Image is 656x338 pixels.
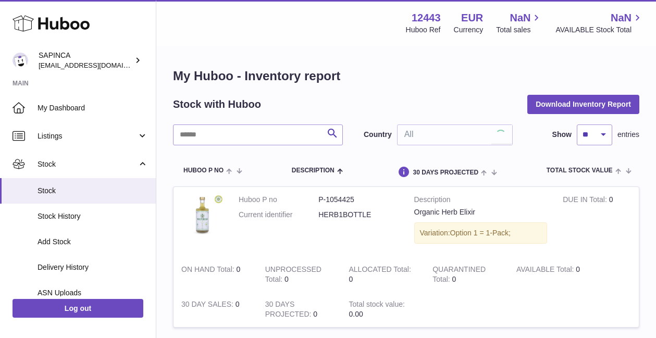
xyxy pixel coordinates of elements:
[611,11,632,25] span: NaN
[341,257,425,292] td: 0
[349,265,411,276] strong: ALLOCATED Total
[552,130,572,140] label: Show
[39,51,132,70] div: SAPINCA
[555,187,639,257] td: 0
[414,222,548,244] div: Variation:
[452,275,456,283] span: 0
[617,130,639,140] span: entries
[257,257,341,292] td: 0
[364,130,392,140] label: Country
[555,25,643,35] span: AVAILABLE Stock Total
[38,159,137,169] span: Stock
[509,257,592,292] td: 0
[527,95,639,114] button: Download Inventory Report
[432,265,486,286] strong: QUARANTINED Total
[450,229,511,237] span: Option 1 = 1-Pack;
[174,257,257,292] td: 0
[38,186,148,196] span: Stock
[181,195,223,236] img: product image
[496,25,542,35] span: Total sales
[292,167,335,174] span: Description
[412,11,441,25] strong: 12443
[181,265,237,276] strong: ON HAND Total
[349,300,404,311] strong: Total stock value
[414,207,548,217] div: Organic Herb Elixir
[13,299,143,318] a: Log out
[547,167,613,174] span: Total stock value
[38,131,137,141] span: Listings
[265,265,321,286] strong: UNPROCESSED Total
[265,300,314,321] strong: 30 DAYS PROJECTED
[174,292,257,327] td: 0
[454,25,484,35] div: Currency
[406,25,441,35] div: Huboo Ref
[239,210,318,220] dt: Current identifier
[181,300,236,311] strong: 30 DAY SALES
[39,61,153,69] span: [EMAIL_ADDRESS][DOMAIN_NAME]
[563,195,609,206] strong: DUE IN Total
[349,310,363,318] span: 0.00
[38,237,148,247] span: Add Stock
[257,292,341,327] td: 0
[173,68,639,84] h1: My Huboo - Inventory report
[173,97,261,111] h2: Stock with Huboo
[461,11,483,25] strong: EUR
[13,53,28,68] img: info@sapinca.com
[38,262,148,272] span: Delivery History
[239,195,318,205] dt: Huboo P no
[516,265,576,276] strong: AVAILABLE Total
[38,211,148,221] span: Stock History
[318,210,398,220] dd: HERB1BOTTLE
[38,288,148,298] span: ASN Uploads
[555,11,643,35] a: NaN AVAILABLE Stock Total
[413,169,478,176] span: 30 DAYS PROJECTED
[414,195,548,207] strong: Description
[510,11,530,25] span: NaN
[183,167,224,174] span: Huboo P no
[496,11,542,35] a: NaN Total sales
[318,195,398,205] dd: P-1054425
[38,103,148,113] span: My Dashboard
